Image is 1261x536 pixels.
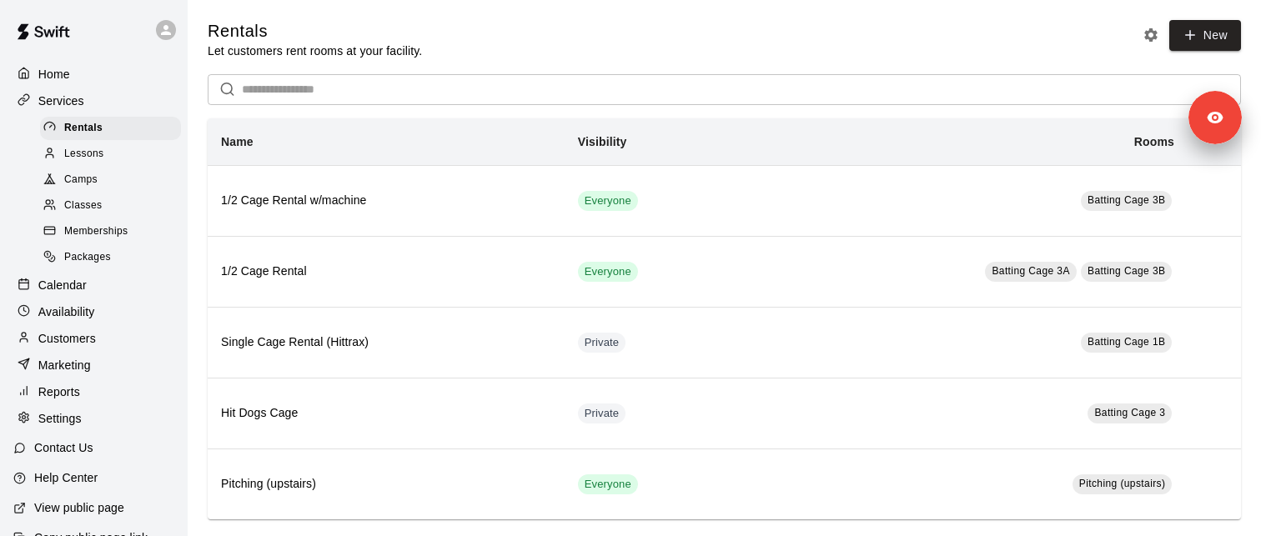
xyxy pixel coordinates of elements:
span: Batting Cage 3 [1094,407,1165,418]
span: Classes [64,198,102,214]
a: Marketing [13,353,174,378]
span: Private [578,406,626,422]
h6: 1/2 Cage Rental w/machine [221,192,551,210]
a: Packages [40,245,188,271]
a: Home [13,62,174,87]
p: Home [38,66,70,83]
a: Reports [13,379,174,404]
div: Packages [40,246,181,269]
p: Marketing [38,357,91,373]
h5: Rentals [208,20,422,43]
a: Settings [13,406,174,431]
p: View public page [34,499,124,516]
h6: Pitching (upstairs) [221,475,551,493]
div: This service is hidden, and can only be accessed via a direct link [578,333,626,353]
span: Batting Cage 3B [1088,265,1165,277]
div: Lessons [40,143,181,166]
a: Memberships [40,219,188,245]
span: Batting Cage 3B [1088,194,1165,206]
div: Rentals [40,117,181,140]
a: Availability [13,299,174,324]
div: This service is visible to all of your customers [578,262,638,282]
h6: 1/2 Cage Rental [221,263,551,281]
b: Visibility [578,135,627,148]
p: Let customers rent rooms at your facility. [208,43,422,59]
span: Everyone [578,477,638,493]
a: Rentals [40,115,188,141]
a: Camps [40,168,188,193]
div: This service is visible to all of your customers [578,191,638,211]
span: Private [578,335,626,351]
a: Services [13,88,174,113]
div: Camps [40,168,181,192]
div: Memberships [40,220,181,243]
span: Batting Cage 1B [1088,336,1165,348]
p: Services [38,93,84,109]
div: Classes [40,194,181,218]
button: Rental settings [1138,23,1163,48]
div: This service is visible to all of your customers [578,474,638,494]
p: Calendar [38,277,87,293]
p: Customers [38,330,96,347]
p: Settings [38,410,82,427]
h6: Hit Dogs Cage [221,404,551,423]
span: Everyone [578,264,638,280]
a: Lessons [40,141,188,167]
a: New [1169,20,1241,51]
span: Packages [64,249,111,266]
b: Name [221,135,254,148]
span: Pitching (upstairs) [1079,478,1166,489]
h6: Single Cage Rental (Hittrax) [221,333,551,352]
a: Customers [13,326,174,351]
table: simple table [208,118,1241,519]
div: This service is hidden, and can only be accessed via a direct link [578,403,626,423]
span: Lessons [64,146,104,163]
span: Memberships [64,223,128,240]
a: Classes [40,193,188,219]
p: Contact Us [34,439,93,456]
span: Everyone [578,193,638,209]
span: Rentals [64,120,103,137]
b: Rooms [1134,135,1174,148]
p: Availability [38,303,95,320]
span: Batting Cage 3A [992,265,1069,277]
p: Help Center [34,469,98,486]
span: Camps [64,172,98,188]
p: Reports [38,383,80,400]
a: Calendar [13,273,174,298]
